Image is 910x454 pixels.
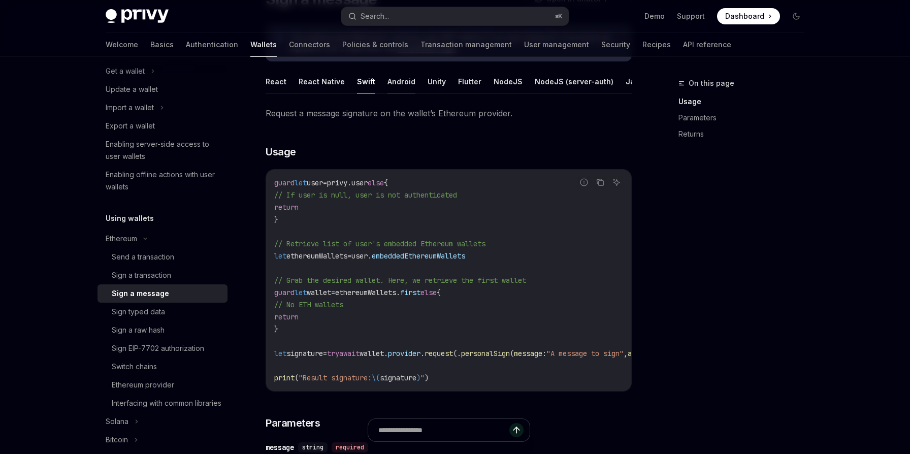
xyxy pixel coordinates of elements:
div: Send a transaction [112,251,174,263]
a: Interfacing with common libraries [97,394,227,412]
a: Send a transaction [97,248,227,266]
span: wallet. [360,349,388,358]
a: Support [677,11,705,21]
span: "A message to sign" [546,349,624,358]
a: Export a wallet [97,117,227,135]
span: wallet [307,288,331,297]
span: Parameters [266,416,320,430]
span: address [628,349,656,358]
button: NodeJS [494,70,523,93]
button: Copy the contents from the code block [594,176,607,189]
div: Sign a message [112,287,169,300]
span: // Retrieve list of user's embedded Ethereum wallets [274,239,485,248]
span: return [274,312,299,321]
span: signature [380,373,416,382]
span: On this page [689,77,734,89]
span: \( [372,373,380,382]
span: guard [274,178,295,187]
a: Security [601,33,630,57]
span: "Result signature: [299,373,372,382]
button: Search...⌘K [341,7,569,25]
span: Dashboard [725,11,764,21]
span: ethereumWallets. [335,288,400,297]
a: Transaction management [420,33,512,57]
div: Enabling offline actions with user wallets [106,169,221,193]
span: = [347,251,351,261]
span: = [331,288,335,297]
span: . [420,349,425,358]
span: user [307,178,323,187]
h5: Using wallets [106,212,154,224]
button: Java [626,70,643,93]
span: ( [295,373,299,382]
span: // Grab the desired wallet. Here, we retrieve the first wallet [274,276,526,285]
a: Sign a transaction [97,266,227,284]
span: message [514,349,542,358]
div: Search... [361,10,389,22]
a: Switch chains [97,358,227,376]
a: Dashboard [717,8,780,24]
span: print [274,373,295,382]
a: Enabling offline actions with user wallets [97,166,227,196]
span: = [323,349,327,358]
a: Wallets [250,33,277,57]
div: Sign typed data [112,306,165,318]
button: Toggle dark mode [788,8,804,24]
span: " [420,373,425,382]
span: let [274,251,286,261]
span: = [323,178,327,187]
button: Flutter [458,70,481,93]
div: Interfacing with common libraries [112,397,221,409]
a: Parameters [678,110,812,126]
span: guard [274,288,295,297]
a: Returns [678,126,812,142]
a: Ethereum provider [97,376,227,394]
button: NodeJS (server-auth) [535,70,613,93]
a: Demo [644,11,665,21]
a: Connectors [289,33,330,57]
button: Report incorrect code [577,176,591,189]
a: Enabling server-side access to user wallets [97,135,227,166]
button: Send message [509,423,524,437]
span: } [274,215,278,224]
span: Request a message signature on the wallet’s Ethereum provider. [266,106,632,120]
a: Usage [678,93,812,110]
span: request [425,349,453,358]
a: Policies & controls [342,33,408,57]
div: Update a wallet [106,83,158,95]
a: Sign typed data [97,303,227,321]
span: ⌘ K [555,12,563,20]
button: Android [387,70,415,93]
button: Unity [428,70,446,93]
span: // If user is null, user is not authenticated [274,190,457,200]
button: React [266,70,286,93]
button: Swift [357,70,375,93]
span: personalSign [461,349,510,358]
span: { [437,288,441,297]
span: try [327,349,339,358]
span: return [274,203,299,212]
a: Sign a raw hash [97,321,227,339]
a: Sign a message [97,284,227,303]
a: Sign EIP-7702 authorization [97,339,227,358]
a: API reference [683,33,731,57]
div: Import a wallet [106,102,154,114]
span: let [274,349,286,358]
img: dark logo [106,9,169,23]
button: Ask AI [610,176,623,189]
div: Enabling server-side access to user wallets [106,138,221,163]
div: Bitcoin [106,434,128,446]
div: Sign EIP-7702 authorization [112,342,204,354]
div: Sign a transaction [112,269,171,281]
span: } [274,325,278,334]
div: Sign a raw hash [112,324,165,336]
span: embeddedEthereumWallets [372,251,465,261]
span: , [624,349,628,358]
span: first [400,288,420,297]
div: Ethereum provider [112,379,174,391]
span: await [339,349,360,358]
span: let [295,178,307,187]
a: Update a wallet [97,80,227,99]
div: Export a wallet [106,120,155,132]
a: Basics [150,33,174,57]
